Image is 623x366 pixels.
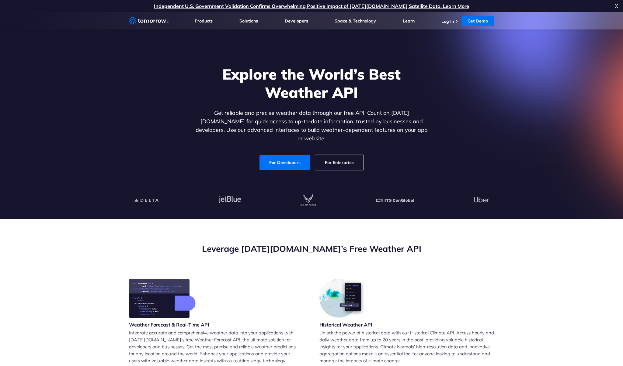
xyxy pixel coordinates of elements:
a: Learn [403,18,415,24]
a: Solutions [239,18,258,24]
a: Independent U.S. Government Validation Confirms Overwhelming Positive Impact of [DATE][DOMAIN_NAM... [154,3,469,9]
a: Home link [129,16,169,26]
a: Log In [441,19,454,24]
a: Space & Technology [335,18,376,24]
a: Developers [285,18,308,24]
h2: Leverage [DATE][DOMAIN_NAME]’s Free Weather API [129,243,494,255]
p: Get reliable and precise weather data through our free API. Count on [DATE][DOMAIN_NAME] for quic... [194,109,429,143]
h1: Explore the World’s Best Weather API [194,65,429,101]
a: Products [195,18,213,24]
p: Unlock the power of historical data with our Historical Climate API. Access hourly and daily weat... [319,329,494,364]
h3: Historical Weather API [319,321,372,328]
a: Get Demo [461,16,494,26]
a: For Enterprise [315,155,364,170]
h3: Weather Forecast & Real-Time API [129,321,209,328]
a: For Developers [259,155,310,170]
